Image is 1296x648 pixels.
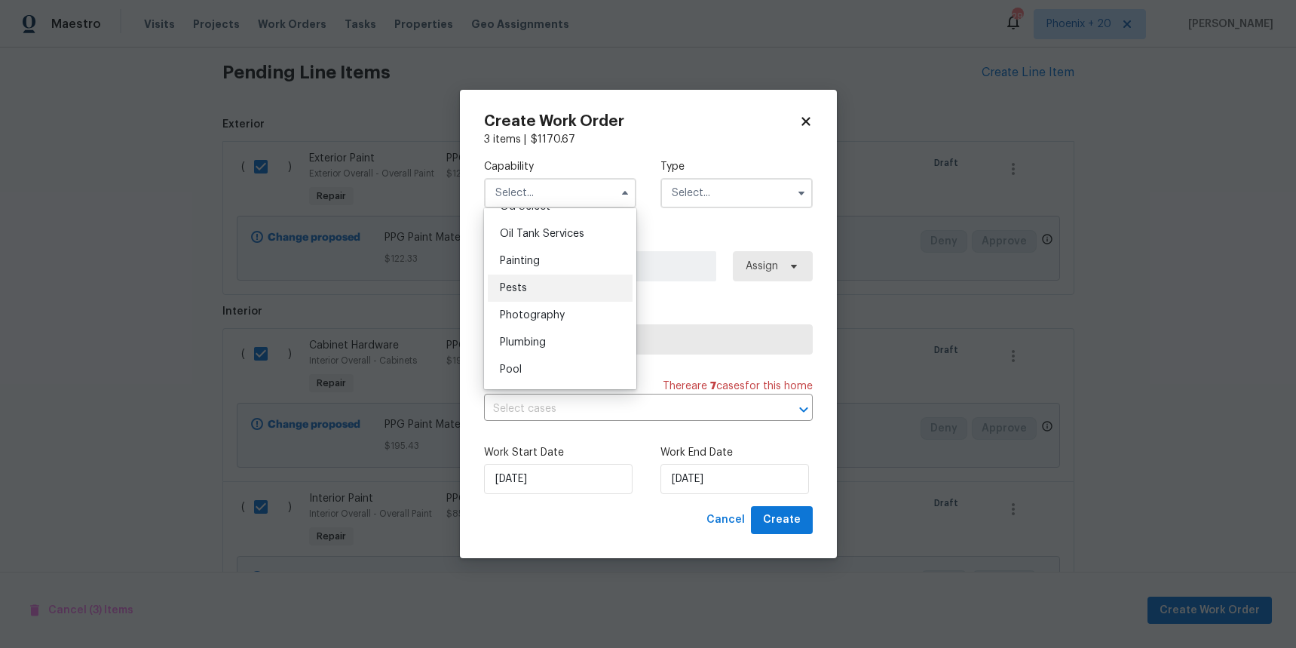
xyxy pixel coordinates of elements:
span: There are case s for this home [663,379,813,394]
input: Select... [660,178,813,208]
div: 3 items | [484,132,813,147]
input: M/D/YYYY [484,464,633,494]
span: Cancel [706,511,745,530]
span: Assign [746,259,778,274]
input: M/D/YYYY [660,464,809,494]
span: $ 1170.67 [531,134,575,145]
span: Plumbing [500,337,546,348]
input: Select... [484,178,636,208]
span: Pests [500,283,527,293]
span: Create [763,511,801,530]
label: Work Order Manager [484,232,813,247]
label: Work Start Date [484,445,636,460]
label: Type [660,159,813,174]
label: Capability [484,159,636,174]
button: Cancel [700,506,751,534]
span: 7 [710,381,716,392]
button: Open [793,399,814,420]
span: Select trade partner [497,332,800,347]
span: Photography [500,310,565,321]
button: Create [751,506,813,534]
label: Work End Date [660,445,813,460]
label: Trade Partner [484,306,813,321]
span: Painting [500,256,540,266]
span: Pool [500,364,522,375]
input: Select cases [484,398,771,421]
span: Oil Tank Services [500,229,584,239]
h2: Create Work Order [484,114,799,129]
button: Hide options [616,184,634,202]
button: Show options [792,184,810,202]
